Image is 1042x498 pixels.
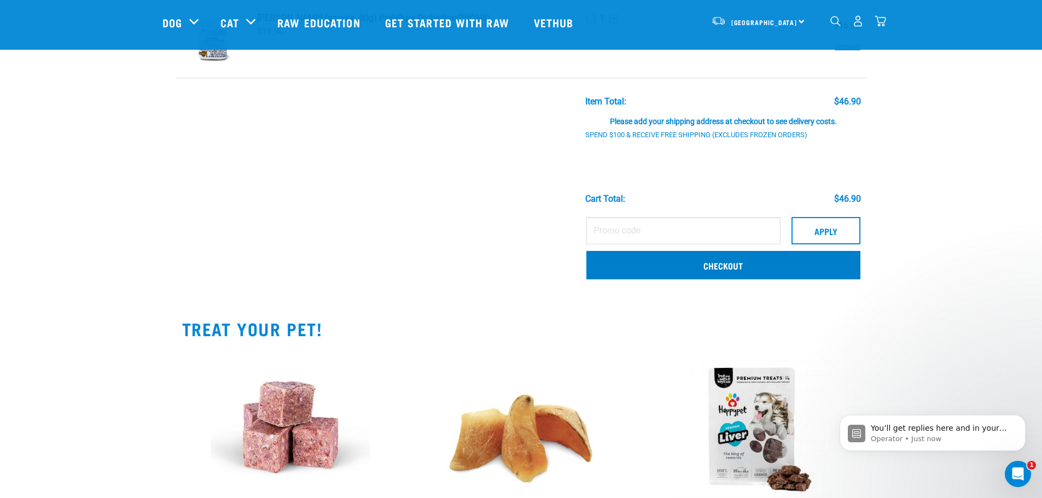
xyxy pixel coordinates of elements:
[220,14,239,31] a: Cat
[586,251,860,279] a: Checkout
[1005,461,1031,487] iframe: Intercom live chat
[586,217,780,244] input: Promo code
[523,1,587,44] a: Vethub
[374,1,523,44] a: Get started with Raw
[834,97,861,107] div: $46.90
[585,107,861,126] div: Please add your shipping address at checkout to see delivery costs.
[791,217,860,244] button: Apply
[830,16,841,26] img: home-icon-1@2x.png
[875,15,886,27] img: home-icon@2x.png
[162,14,182,31] a: Dog
[711,16,726,26] img: van-moving.png
[266,1,374,44] a: Raw Education
[585,194,625,204] div: Cart total:
[585,97,626,107] div: Item Total:
[1027,461,1036,470] span: 1
[852,15,864,27] img: user.png
[585,131,820,139] div: Spend $100 & Receive Free Shipping (Excludes Frozen Orders)
[731,20,797,24] span: [GEOGRAPHIC_DATA]
[182,319,860,338] h2: TREAT YOUR PET!
[823,392,1042,468] iframe: Intercom notifications message
[834,194,861,204] div: $46.90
